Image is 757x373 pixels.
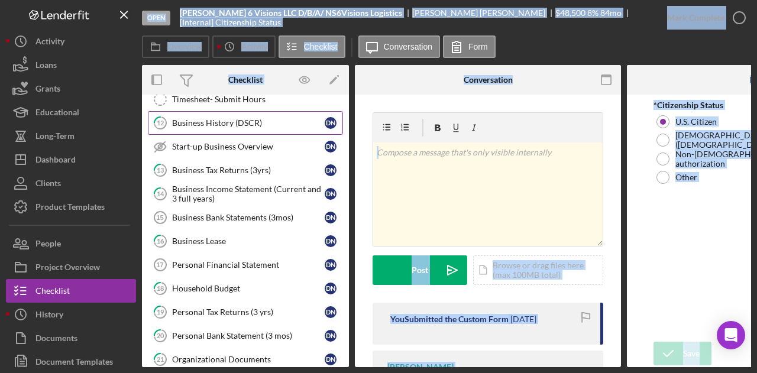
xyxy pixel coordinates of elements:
label: Conversation [384,42,433,51]
div: Personal Bank Statement (3 mos) [172,331,325,340]
div: Business Bank Statements (3mos) [172,213,325,222]
tspan: 20 [157,332,164,339]
div: Grants [35,77,60,103]
div: Timesheet- Submit Hours [172,95,342,104]
div: D N [325,283,337,294]
div: You Submitted the Custom Form [390,314,509,324]
div: Loans [35,53,57,80]
div: Checklist [35,279,70,306]
button: Checklist [279,35,345,58]
button: Loans [6,53,136,77]
a: 18Household BudgetDN [148,277,343,300]
a: Long-Term [6,124,136,148]
div: 84 mo [600,8,622,18]
div: Business Income Statement (Current and 3 full years) [172,184,325,203]
div: Project Overview [35,255,100,282]
div: Business History (DSCR) [172,118,325,128]
a: 15Business Bank Statements (3mos)DN [148,206,343,229]
div: Start-up Business Overview [172,142,325,151]
div: Clients [35,171,61,198]
div: Personal Financial Statement [172,260,325,270]
tspan: 16 [157,237,164,245]
div: D N [325,306,337,318]
div: Documents [35,326,77,353]
div: Business Lease [172,236,325,246]
button: Product Templates [6,195,136,219]
tspan: 14 [157,190,164,197]
div: [Internal] Citizenship Status [180,18,281,27]
a: Timesheet- Submit Hours [148,87,343,111]
div: D N [325,188,337,200]
tspan: 21 [157,355,164,363]
a: 17Personal Financial StatementDN [148,253,343,277]
div: Product Templates [35,195,105,222]
button: Overview [142,35,209,58]
div: D N [325,141,337,153]
div: Household Budget [172,284,325,293]
a: 16Business LeaseDN [148,229,343,253]
button: Documents [6,326,136,350]
label: U.S. Citizen [675,117,717,127]
div: D N [325,117,337,129]
button: Save [654,342,711,365]
a: Dashboard [6,148,136,171]
div: Dashboard [35,148,76,174]
div: Conversation [464,75,513,85]
button: History [6,303,136,326]
label: Activity [241,42,267,51]
button: Activity [6,30,136,53]
button: Project Overview [6,255,136,279]
label: Checklist [304,42,338,51]
div: D N [325,164,337,176]
a: 14Business Income Statement (Current and 3 full years)DN [148,182,343,206]
button: Educational [6,100,136,124]
div: Organizational Documents [172,355,325,364]
a: 12Business History (DSCR)DN [148,111,343,135]
div: History [35,303,63,329]
tspan: 19 [157,308,164,316]
div: 8 % [587,8,599,18]
tspan: 13 [157,166,164,174]
a: Checklist [6,279,136,303]
label: Form [468,42,488,51]
div: Post [412,255,428,285]
div: Educational [35,100,79,127]
button: Mark Complete [655,6,751,30]
div: Personal Tax Returns (3 yrs) [172,307,325,317]
button: Clients [6,171,136,195]
button: Activity [212,35,275,58]
tspan: 15 [156,214,163,221]
button: Post [373,255,467,285]
a: 20Personal Bank Statement (3 mos)DN [148,324,343,348]
button: Form [443,35,496,58]
div: People [35,232,61,258]
div: D N [325,235,337,247]
a: 13Business Tax Returns (3yrs)DN [148,158,343,182]
time: 2025-09-24 12:26 [510,314,536,324]
button: People [6,232,136,255]
div: D N [325,330,337,342]
div: Open Intercom Messenger [717,321,745,349]
a: 21Organizational DocumentsDN [148,348,343,371]
div: [PERSON_NAME] [387,362,454,372]
a: Start-up Business OverviewDN [148,135,343,158]
div: Business Tax Returns (3yrs) [172,166,325,175]
a: 19Personal Tax Returns (3 yrs)DN [148,300,343,324]
div: D N [325,353,337,365]
div: Long-Term [35,124,75,151]
div: Mark Complete [667,6,724,30]
button: Grants [6,77,136,100]
div: [PERSON_NAME] [PERSON_NAME] [412,8,555,18]
label: Other [675,173,697,182]
div: D N [325,212,337,223]
tspan: 12 [157,119,164,127]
